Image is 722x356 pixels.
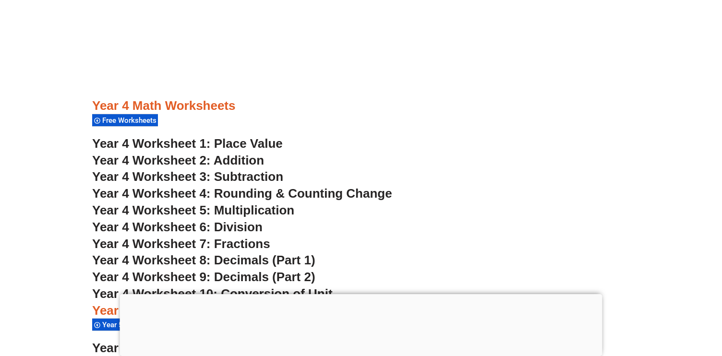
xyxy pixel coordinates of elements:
div: Year 5 Math [92,318,143,331]
span: Free Worksheets [102,116,159,125]
a: Year 4 Worksheet 8: Decimals (Part 1) [92,253,315,267]
a: Year 4 Worksheet 1: Place Value [92,136,283,151]
a: Year 4 Worksheet 9: Decimals (Part 2) [92,270,315,284]
h3: Year 5 Math Worksheets [92,303,630,319]
a: Year 4 Worksheet 3: Subtraction [92,169,283,184]
iframe: Advertisement [120,294,602,354]
a: Year 4 Worksheet 2: Addition [92,153,264,167]
a: Year 4 Worksheet 6: Division [92,220,263,234]
a: Year 4 Worksheet 10: Conversion of Unit [92,286,333,301]
span: Year 5 Math [102,320,144,329]
a: Year 4 Worksheet 5: Multiplication [92,203,294,217]
iframe: Chat Widget [557,248,722,356]
div: Free Worksheets [92,114,158,127]
a: Year 4 Worksheet 4: Rounding & Counting Change [92,186,392,201]
a: Year 5 Worksheet 1: Place Value & Rounding [92,341,357,355]
a: Year 4 Worksheet 7: Fractions [92,237,270,251]
h3: Year 4 Math Worksheets [92,98,630,114]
